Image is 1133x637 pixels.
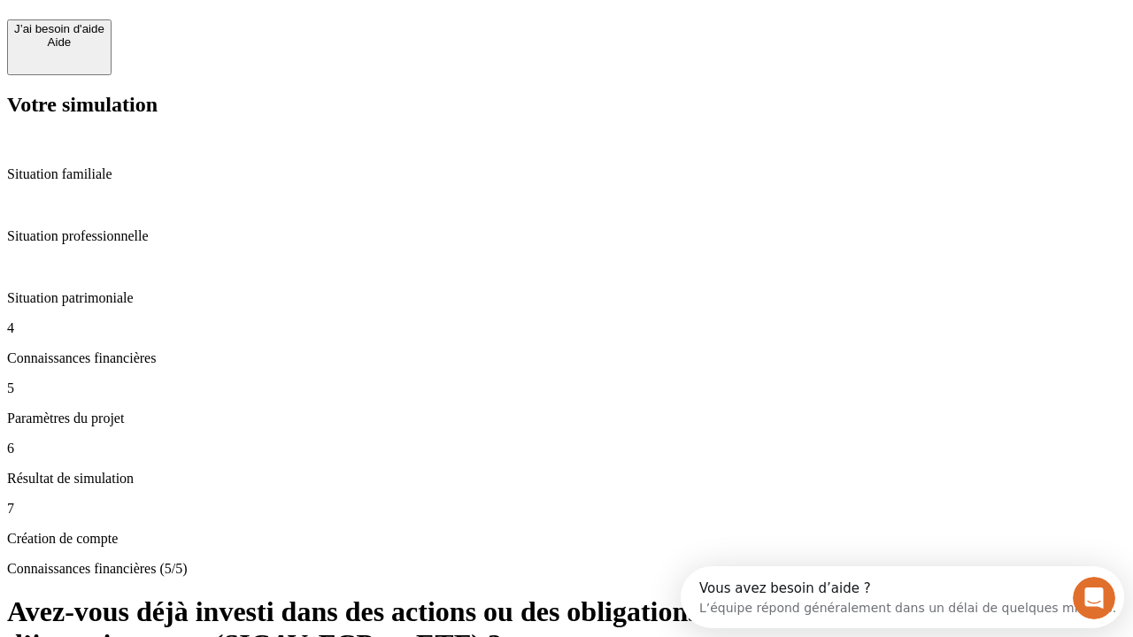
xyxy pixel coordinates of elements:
p: Création de compte [7,531,1126,547]
p: 7 [7,501,1126,517]
button: J’ai besoin d'aideAide [7,19,112,75]
p: 4 [7,320,1126,336]
div: Ouvrir le Messenger Intercom [7,7,488,56]
div: J’ai besoin d'aide [14,22,104,35]
p: Connaissances financières [7,350,1126,366]
div: L’équipe répond généralement dans un délai de quelques minutes. [19,29,435,48]
p: Situation professionnelle [7,228,1126,244]
p: Connaissances financières (5/5) [7,561,1126,577]
iframe: Intercom live chat [1073,577,1115,619]
p: Résultat de simulation [7,471,1126,487]
div: Aide [14,35,104,49]
iframe: Intercom live chat discovery launcher [681,566,1124,628]
h2: Votre simulation [7,93,1126,117]
p: 6 [7,441,1126,457]
p: Paramètres du projet [7,411,1126,426]
p: Situation patrimoniale [7,290,1126,306]
p: 5 [7,380,1126,396]
div: Vous avez besoin d’aide ? [19,15,435,29]
p: Situation familiale [7,166,1126,182]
